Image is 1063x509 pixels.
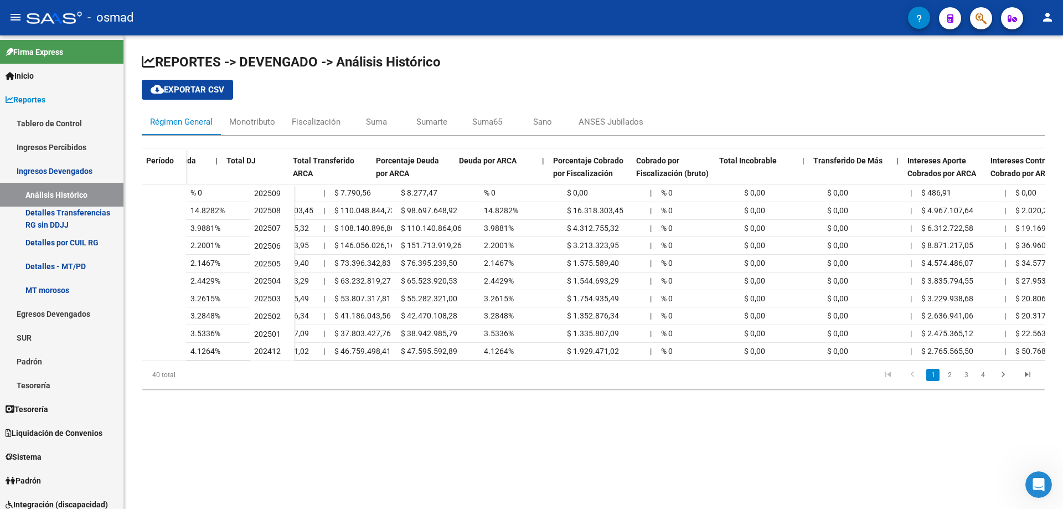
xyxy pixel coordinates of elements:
span: | [650,224,652,233]
span: $ 146.056.026,16 [334,241,395,250]
a: 2 [943,369,956,381]
span: $ 2.475.365,12 [921,329,973,338]
li: page 1 [925,366,941,384]
span: $ 108.140.896,80 [334,224,395,233]
span: $ 0,00 [827,311,848,320]
span: | [910,329,912,338]
span: 202501 [254,330,281,338]
span: | [1004,259,1006,268]
span: 3.5336% [484,329,514,338]
span: Firma Express [6,46,63,58]
datatable-header-cell: | [798,149,809,196]
datatable-header-cell: Cobrado por Fiscalización (bruto) [632,149,715,196]
span: | [323,259,325,268]
span: Período [146,156,174,165]
span: 2.4429% [190,276,220,285]
span: % 0 [661,224,673,233]
span: $ 110.048.844,73 [334,206,395,215]
span: 2.2001% [484,241,514,250]
datatable-header-cell: Intereses Aporte Cobrados por ARCA [903,149,986,196]
span: $ 486,91 [921,188,951,197]
span: 202504 [254,276,281,285]
span: $ 0,00 [744,276,765,285]
span: $ 1.352.876,34 [567,311,619,320]
span: | [323,347,325,356]
span: $ 0,00 [744,294,765,303]
span: | [910,311,912,320]
span: Total DJ [226,156,256,165]
span: | [910,241,912,250]
datatable-header-cell: Período [142,149,186,196]
datatable-header-cell: Deuda por ARCA [455,149,538,196]
span: % 0 [661,241,673,250]
span: Tesorería [6,403,48,415]
a: 4 [976,369,989,381]
span: | [910,188,912,197]
span: 3.5336% [190,329,220,338]
span: 3.9881% [484,224,514,233]
span: - osmad [87,6,133,30]
span: | [323,188,325,197]
div: Sumarte [416,116,447,128]
span: $ 76.395.239,50 [401,259,457,268]
span: 3.2848% [190,311,220,320]
span: 202502 [254,312,281,321]
span: Deuda por ARCA [459,156,517,165]
datatable-header-cell: Total Incobrable [715,149,798,196]
span: $ 8.277,47 [401,188,437,197]
span: Total Incobrable [719,156,777,165]
span: 3.2615% [484,294,514,303]
span: 202412 [254,347,281,356]
span: 202509 [254,189,281,198]
span: Porcentaje Cobrado por Fiscalización [553,156,623,178]
span: 2.2001% [190,241,220,250]
span: | [323,206,325,215]
span: Total Transferido ARCA [293,156,354,178]
span: | [323,276,325,285]
span: | [910,276,912,285]
mat-icon: cloud_download [151,83,164,96]
span: Porcentaje Deuda por ARCA [376,156,439,178]
span: 3.9881% [190,224,220,233]
span: $ 37.803.427,76 [334,329,391,338]
span: % 0 [661,188,673,197]
h1: REPORTES -> DEVENGADO -> Análisis Histórico [142,53,1045,71]
span: | [910,294,912,303]
span: $ 0,00 [827,241,848,250]
span: | [650,206,652,215]
span: 14.8282% [484,206,518,215]
span: 4.1264% [190,347,220,356]
span: | [1004,311,1006,320]
span: $ 3.229.938,68 [921,294,973,303]
span: % 0 [661,276,673,285]
span: 202506 [254,241,281,250]
span: 4.1264% [484,347,514,356]
span: | [1004,241,1006,250]
span: $ 0,00 [827,259,848,268]
span: | [650,259,652,268]
li: page 3 [958,366,974,384]
span: $ 1.544.693,29 [567,276,619,285]
span: $ 3.213.323,95 [567,241,619,250]
datatable-header-cell: Total DJ [222,149,288,196]
datatable-header-cell: Transferido De Más [809,149,892,196]
span: | [802,156,804,165]
span: $ 0,00 [744,224,765,233]
div: 40 total [142,361,321,389]
span: $ 73.396.342,83 [334,259,391,268]
span: $ 2.636.941,06 [921,311,973,320]
span: Exportar CSV [151,85,224,95]
span: $ 110.140.864,06 [401,224,462,233]
span: $ 19.169,47 [1015,224,1056,233]
span: $ 0,00 [567,188,588,197]
span: | [542,156,544,165]
div: Suma [366,116,387,128]
span: $ 27.953,04 [1015,276,1056,285]
span: $ 22.563,31 [1015,329,1056,338]
span: $ 42.470.108,28 [401,311,457,320]
span: | [215,156,218,165]
span: 2.4429% [484,276,514,285]
span: 202508 [254,206,281,215]
span: $ 34.577,16 [1015,259,1056,268]
span: | [650,276,652,285]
